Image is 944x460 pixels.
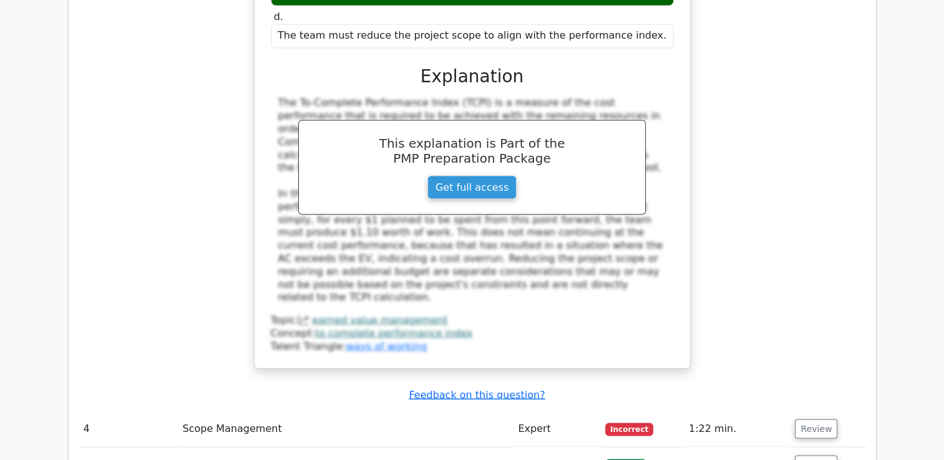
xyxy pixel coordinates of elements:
[278,96,666,304] div: The To-Complete Performance Index (TCPI) is a measure of the cost performance that is required to...
[427,175,517,199] a: Get full access
[795,419,837,438] button: Review
[684,411,791,446] td: 1:22 min.
[274,11,283,22] span: d.
[271,314,674,327] div: Topic:
[177,411,513,446] td: Scope Management
[312,314,447,325] a: earned value management
[315,327,472,338] a: to complete performance index
[79,411,178,446] td: 4
[346,340,427,352] a: ways of working
[513,411,600,446] td: Expert
[271,24,674,48] div: The team must reduce the project scope to align with the performance index.
[271,327,674,340] div: Concept:
[278,65,666,87] h3: Explanation
[271,314,674,352] div: Talent Triangle:
[409,388,545,400] a: Feedback on this question?
[605,423,653,435] span: Incorrect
